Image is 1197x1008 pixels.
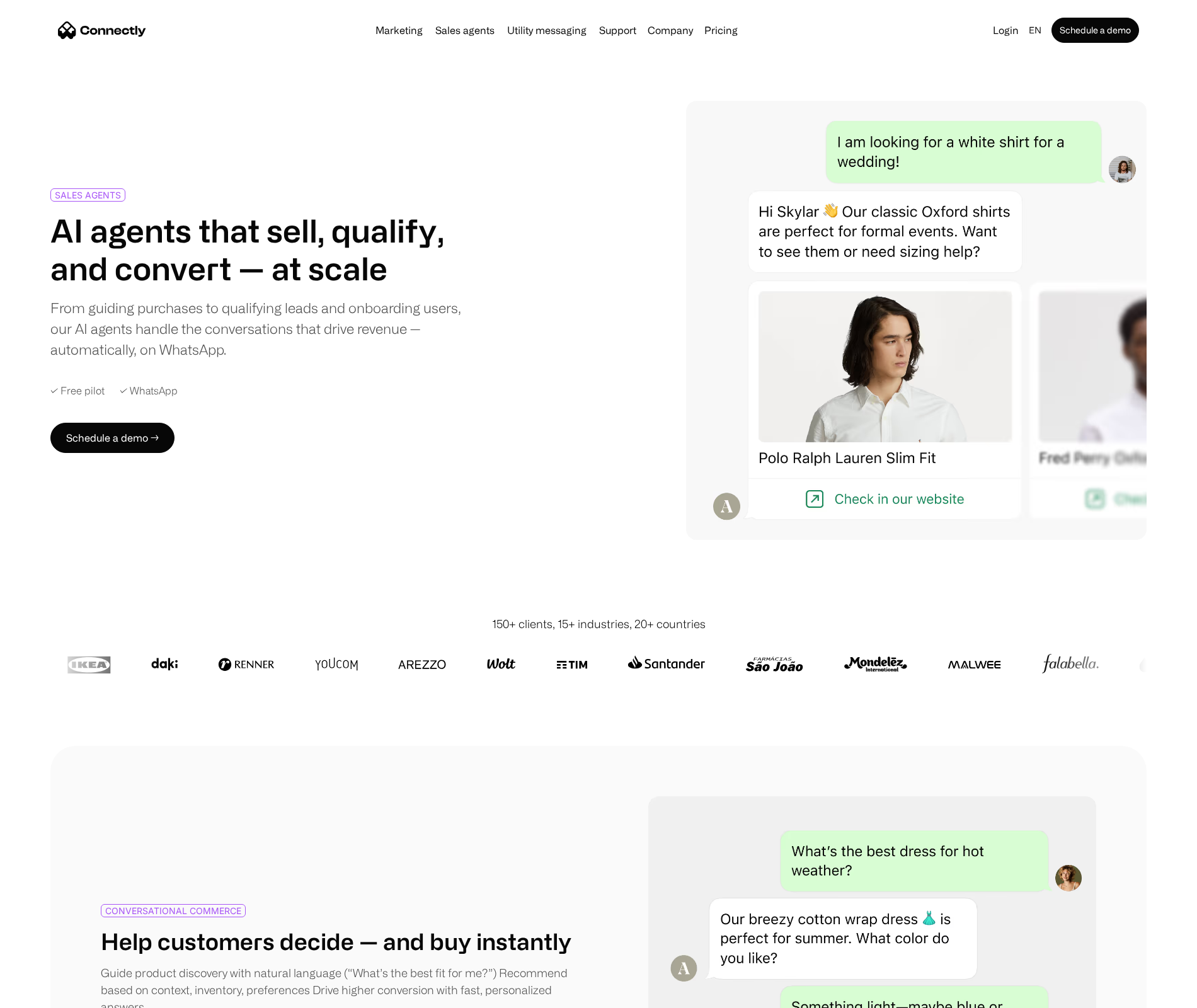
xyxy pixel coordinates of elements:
[58,21,146,40] a: home
[988,21,1024,39] a: Login
[370,25,428,35] a: Marketing
[105,906,241,915] div: CONVERSATIONAL COMMERCE
[648,21,693,39] div: Company
[699,25,743,35] a: Pricing
[50,385,105,397] div: ✓ Free pilot
[101,927,571,954] h1: Help customers decide — and buy instantly
[50,297,464,360] div: From guiding purchases to qualifying leads and onboarding users, our AI agents handle the convers...
[50,423,175,453] a: Schedule a demo →
[1029,21,1041,39] div: en
[502,25,592,35] a: Utility messaging
[1051,18,1139,43] a: Schedule a demo
[644,21,697,39] div: Company
[594,25,641,35] a: Support
[25,986,76,1004] ul: Language list
[1024,21,1049,39] div: en
[120,385,178,397] div: ✓ WhatsApp
[430,25,500,35] a: Sales agents
[13,985,76,1004] aside: Language selected: English
[50,212,464,287] h1: AI agents that sell, qualify, and convert — at scale
[492,616,706,633] div: 150+ clients, 15+ industries, 20+ countries
[55,190,121,200] div: SALES AGENTS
